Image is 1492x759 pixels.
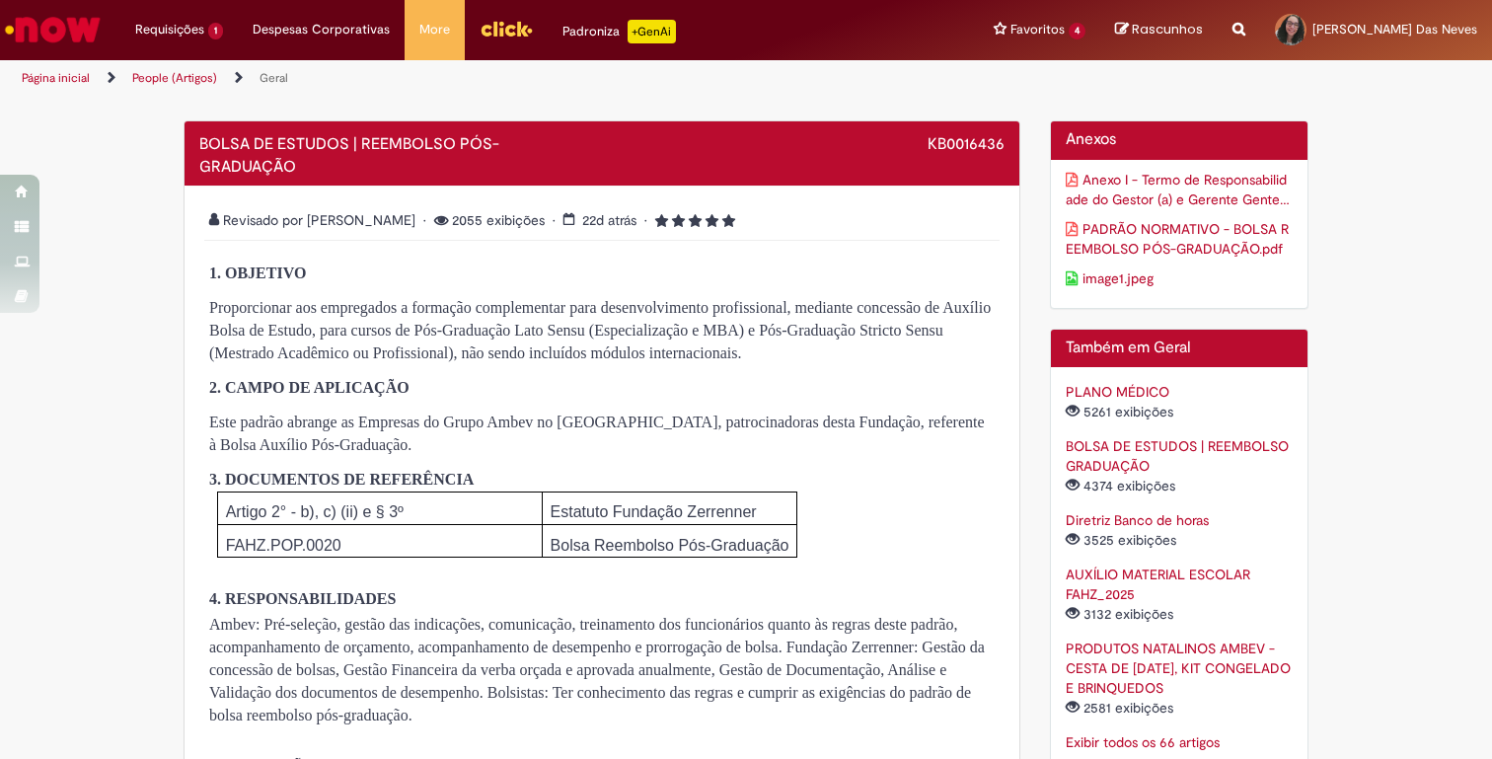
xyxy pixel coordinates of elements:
[582,211,636,229] span: 22d atrás
[209,414,985,453] span: Este padrão abrange as Empresas do Grupo Ambev no [GEOGRAPHIC_DATA], patrocinadoras desta Fundaçã...
[419,20,450,39] span: More
[628,20,676,43] p: +GenAi
[226,503,404,520] span: Artigo 2° - b), c) (ii) e § 3º
[1115,21,1203,39] a: Rascunhos
[1066,699,1177,717] span: 2581 exibições
[1066,531,1180,549] span: 3525 exibições
[22,70,90,86] a: Página inicial
[644,211,735,229] span: 5 rating
[1066,640,1291,697] a: PRODUTOS NATALINOS AMBEV - CESTA DE [DATE], KIT CONGELADO E BRINQUEDOS
[551,537,789,554] span: Bolsa Reembolso Pós-Graduação
[1066,733,1220,751] a: Exibir todos os 66 artigos
[582,211,636,229] time: 09/09/2025 11:22:51
[209,299,991,361] span: Proporcionar aos empregados a formação complementar para desenvolvimento profissional, mediante c...
[722,214,735,228] i: 5
[260,70,288,86] a: Geral
[672,214,685,228] i: 2
[226,537,341,554] span: FAHZ.POP.0020
[209,265,306,281] span: 1. OBJETIVO
[1312,21,1477,38] span: [PERSON_NAME] Das Neves
[644,211,651,229] span: •
[1066,383,1169,401] a: PLANO MÉDICO
[1066,566,1250,603] a: AUXÍLIO MATERIAL ESCOLAR FAHZ_2025
[208,23,223,39] span: 1
[655,214,668,228] i: 1
[480,14,533,43] img: click_logo_yellow_360x200.png
[209,590,396,607] strong: 4. RESPONSABILIDADES
[199,134,499,177] span: BOLSA DE ESTUDOS | REEMBOLSO PÓS-GRADUAÇÃO
[551,503,757,520] span: Estatuto Fundação Zerrenner
[209,471,474,488] span: 3. DOCUMENTOS DE REFERÊNCIA
[2,10,104,49] img: ServiceNow
[132,70,217,86] a: People (Artigos)
[562,20,676,43] div: Padroniza
[706,214,718,228] i: 4
[928,134,1005,154] span: KB0016436
[1066,340,1294,357] h2: Também em Geral
[209,379,410,396] span: 2. CAMPO DE APLICAÇÃO
[1066,477,1179,494] span: 4374 exibições
[1066,165,1294,293] ul: Anexos
[1066,268,1294,288] a: Download de anexo image1.jpeg
[15,60,980,97] ul: Trilhas de página
[209,211,419,229] span: Revisado por [PERSON_NAME]
[553,211,559,229] span: •
[1010,20,1065,39] span: Favoritos
[1132,20,1203,38] span: Rascunhos
[1066,403,1177,420] span: 5261 exibições
[689,214,702,228] i: 3
[209,616,985,722] span: Ambev: Pré-seleção, gestão das indicações, comunicação, treinamento dos funcionários quanto às re...
[1066,219,1294,259] a: Download de anexo PADRÃO NORMATIVO - BOLSA REEMBOLSO PÓS-GRADUAÇÃO.pdf
[1066,131,1294,149] h2: Anexos
[253,20,390,39] span: Despesas Corporativas
[135,20,204,39] span: Requisições
[423,211,430,229] span: •
[1066,511,1209,529] a: Diretriz Banco de horas
[1066,605,1177,623] span: 3132 exibições
[1066,170,1294,209] a: Download de anexo Anexo I - Termo de Responsabilidade do Gestor (a) e Gerente Gente Gestão (GGG).pdf
[423,211,549,229] span: 2055 exibições
[1069,23,1085,39] span: 4
[1066,437,1289,475] a: BOLSA DE ESTUDOS | REEMBOLSO GRADUAÇÃO
[655,211,735,229] span: Classificação média do artigo - 5.0 estrelas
